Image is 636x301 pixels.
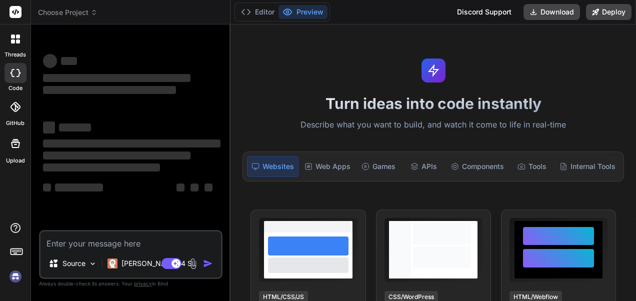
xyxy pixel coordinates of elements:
[278,5,327,19] button: Preview
[43,54,57,68] span: ‌
[7,268,24,285] img: signin
[43,86,176,94] span: ‌
[59,123,91,131] span: ‌
[203,258,213,268] img: icon
[88,259,97,268] img: Pick Models
[190,183,198,191] span: ‌
[6,119,24,127] label: GitHub
[43,163,160,171] span: ‌
[523,4,580,20] button: Download
[187,258,199,269] img: attachment
[43,121,55,133] span: ‌
[300,156,354,177] div: Web Apps
[236,118,630,131] p: Describe what you want to build, and watch it come to life in real-time
[43,139,220,147] span: ‌
[204,183,212,191] span: ‌
[586,4,631,20] button: Deploy
[402,156,445,177] div: APIs
[121,258,196,268] p: [PERSON_NAME] 4 S..
[247,156,298,177] div: Websites
[4,50,26,59] label: threads
[39,279,222,288] p: Always double-check its answers. Your in Bind
[176,183,184,191] span: ‌
[134,280,152,286] span: privacy
[62,258,85,268] p: Source
[237,5,278,19] button: Editor
[38,7,97,17] span: Choose Project
[510,156,553,177] div: Tools
[6,156,25,165] label: Upload
[43,151,190,159] span: ‌
[61,57,77,65] span: ‌
[356,156,400,177] div: Games
[236,94,630,112] h1: Turn ideas into code instantly
[43,183,51,191] span: ‌
[451,4,517,20] div: Discord Support
[107,258,117,268] img: Claude 4 Sonnet
[555,156,619,177] div: Internal Tools
[43,74,190,82] span: ‌
[8,84,22,92] label: code
[55,183,103,191] span: ‌
[447,156,508,177] div: Components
